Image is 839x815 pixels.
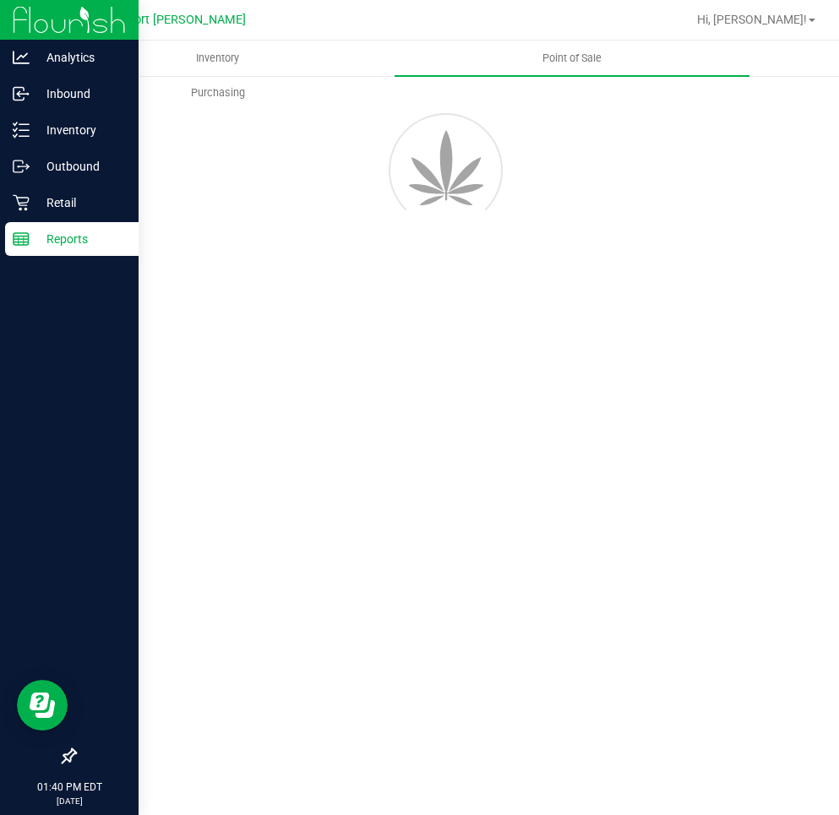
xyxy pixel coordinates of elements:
[17,680,68,731] iframe: Resource center
[395,41,749,76] a: Point of Sale
[13,158,30,175] inline-svg: Outbound
[8,780,131,795] p: 01:40 PM EDT
[30,156,131,177] p: Outbound
[30,193,131,213] p: Retail
[41,75,395,111] a: Purchasing
[99,13,246,27] span: New Port [PERSON_NAME]
[13,85,30,102] inline-svg: Inbound
[8,795,131,807] p: [DATE]
[168,85,268,101] span: Purchasing
[30,120,131,140] p: Inventory
[13,49,30,66] inline-svg: Analytics
[41,41,395,76] a: Inventory
[173,51,262,66] span: Inventory
[13,122,30,139] inline-svg: Inventory
[30,229,131,249] p: Reports
[520,51,624,66] span: Point of Sale
[30,47,131,68] p: Analytics
[13,231,30,247] inline-svg: Reports
[697,13,807,26] span: Hi, [PERSON_NAME]!
[13,194,30,211] inline-svg: Retail
[30,84,131,104] p: Inbound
